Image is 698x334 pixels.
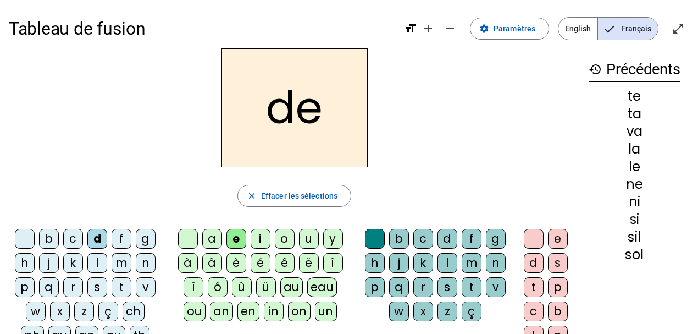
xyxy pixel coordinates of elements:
[444,22,457,35] mat-icon: remove
[178,253,198,273] div: à
[470,18,549,40] button: Paramètres
[210,302,233,321] div: an
[226,229,246,249] div: e
[63,229,83,249] div: c
[247,191,257,201] mat-icon: close
[462,253,481,273] div: m
[39,229,59,249] div: b
[232,277,252,297] div: û
[136,253,156,273] div: n
[524,302,544,321] div: c
[87,277,107,297] div: s
[264,302,284,321] div: in
[389,253,409,273] div: j
[275,229,295,249] div: o
[589,213,680,226] div: si
[26,302,46,321] div: w
[112,277,131,297] div: t
[413,229,433,249] div: c
[413,253,433,273] div: k
[98,302,118,321] div: ç
[323,229,343,249] div: y
[307,277,337,297] div: eau
[275,253,295,273] div: ê
[221,48,368,167] h2: de
[136,277,156,297] div: v
[87,229,107,249] div: d
[237,185,351,207] button: Effacer les sélections
[548,253,568,273] div: s
[136,229,156,249] div: g
[123,302,145,321] div: ch
[462,229,481,249] div: f
[389,229,409,249] div: b
[237,302,259,321] div: en
[437,302,457,321] div: z
[404,22,417,35] mat-icon: format_size
[202,229,222,249] div: a
[39,277,59,297] div: q
[389,277,409,297] div: q
[413,302,433,321] div: x
[548,302,568,321] div: b
[548,229,568,249] div: e
[589,231,680,244] div: sil
[589,160,680,173] div: le
[63,253,83,273] div: k
[15,253,35,273] div: h
[280,277,303,297] div: au
[589,90,680,103] div: te
[202,253,222,273] div: â
[524,277,544,297] div: t
[256,277,276,297] div: ü
[9,11,395,46] h1: Tableau de fusion
[261,189,337,202] span: Effacer les sélections
[667,18,689,40] button: Entrer en plein écran
[184,302,206,321] div: ou
[494,22,535,35] span: Paramètres
[365,277,385,297] div: p
[479,24,489,34] mat-icon: settings
[413,277,433,297] div: r
[598,18,658,40] span: Français
[87,253,107,273] div: l
[524,253,544,273] div: d
[486,253,506,273] div: n
[486,277,506,297] div: v
[558,18,597,40] span: English
[288,302,311,321] div: on
[589,195,680,209] div: ni
[589,248,680,261] div: sol
[323,253,343,273] div: î
[437,253,457,273] div: l
[589,125,680,138] div: va
[589,57,680,82] h3: Précédents
[251,229,270,249] div: i
[208,277,228,297] div: ô
[299,229,319,249] div: u
[74,302,94,321] div: z
[315,302,337,321] div: un
[462,277,481,297] div: t
[558,17,658,40] mat-button-toggle-group: Language selection
[486,229,506,249] div: g
[589,107,680,121] div: ta
[439,18,461,40] button: Diminuer la taille de la police
[112,253,131,273] div: m
[184,277,203,297] div: ï
[299,253,319,273] div: ë
[422,22,435,35] mat-icon: add
[589,178,680,191] div: ne
[437,277,457,297] div: s
[39,253,59,273] div: j
[112,229,131,249] div: f
[226,253,246,273] div: è
[548,277,568,297] div: p
[251,253,270,273] div: é
[589,63,602,76] mat-icon: history
[389,302,409,321] div: w
[589,143,680,156] div: la
[672,22,685,35] mat-icon: open_in_full
[437,229,457,249] div: d
[462,302,481,321] div: ç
